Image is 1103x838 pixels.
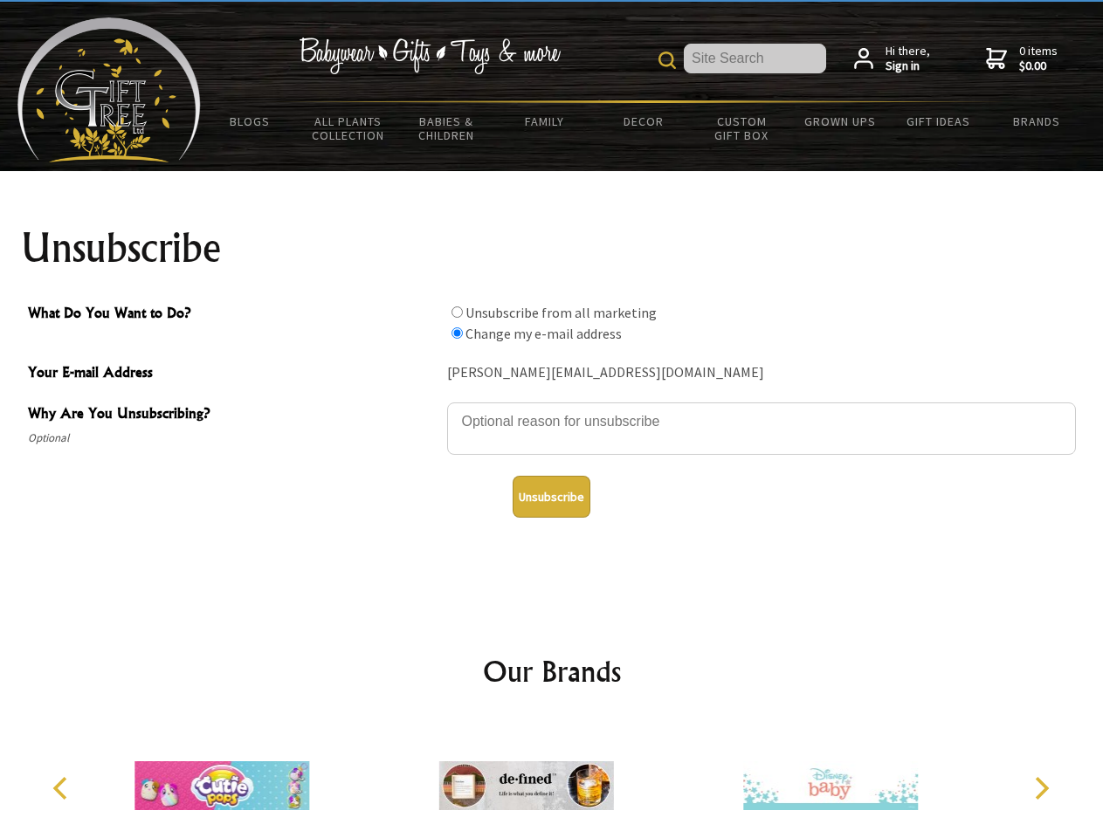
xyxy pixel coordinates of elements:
label: Unsubscribe from all marketing [465,304,657,321]
div: [PERSON_NAME][EMAIL_ADDRESS][DOMAIN_NAME] [447,360,1076,387]
a: Gift Ideas [889,103,988,140]
h1: Unsubscribe [21,227,1083,269]
a: Brands [988,103,1086,140]
label: Change my e-mail address [465,325,622,342]
strong: $0.00 [1019,58,1058,74]
a: Custom Gift Box [693,103,791,154]
button: Next [1022,769,1060,807]
a: 0 items$0.00 [986,44,1058,74]
a: BLOGS [201,103,300,140]
a: Family [496,103,595,140]
span: Your E-mail Address [28,361,438,387]
span: What Do You Want to Do? [28,302,438,327]
span: Why Are You Unsubscribing? [28,402,438,428]
a: Hi there,Sign in [854,44,930,74]
a: Grown Ups [790,103,889,140]
span: 0 items [1019,43,1058,74]
img: Babyware - Gifts - Toys and more... [17,17,201,162]
input: Site Search [684,44,826,73]
textarea: Why Are You Unsubscribing? [447,402,1076,455]
h2: Our Brands [35,650,1069,692]
input: What Do You Want to Do? [452,327,463,339]
a: Decor [594,103,693,140]
button: Unsubscribe [513,476,590,518]
input: What Do You Want to Do? [452,306,463,318]
strong: Sign in [886,58,930,74]
button: Previous [44,769,82,807]
a: Babies & Children [397,103,496,154]
img: Babywear - Gifts - Toys & more [299,38,561,74]
span: Optional [28,428,438,449]
img: product search [658,52,676,69]
span: Hi there, [886,44,930,74]
a: All Plants Collection [300,103,398,154]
